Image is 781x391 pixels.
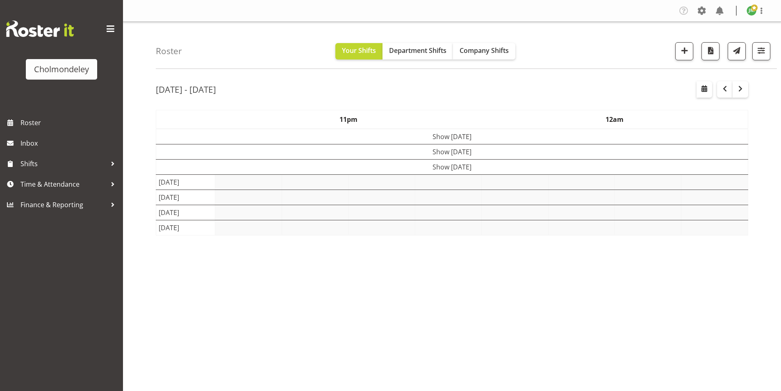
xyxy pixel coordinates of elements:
[6,21,74,37] img: Rosterit website logo
[20,137,119,149] span: Inbox
[20,117,119,129] span: Roster
[20,199,107,211] span: Finance & Reporting
[482,110,748,129] th: 12am
[389,46,446,55] span: Department Shifts
[156,220,215,236] td: [DATE]
[156,84,216,95] h2: [DATE] - [DATE]
[156,205,215,220] td: [DATE]
[342,46,376,55] span: Your Shifts
[460,46,509,55] span: Company Shifts
[728,42,746,60] button: Send a list of all shifts for the selected filtered period to all rostered employees.
[701,42,720,60] button: Download a PDF of the roster according to the set date range.
[752,42,770,60] button: Filter Shifts
[156,129,748,144] td: Show [DATE]
[20,178,107,190] span: Time & Attendance
[156,160,748,175] td: Show [DATE]
[156,46,182,56] h4: Roster
[453,43,515,59] button: Company Shifts
[383,43,453,59] button: Department Shifts
[20,158,107,170] span: Shifts
[335,43,383,59] button: Your Shifts
[34,63,89,75] div: Cholmondeley
[215,110,482,129] th: 11pm
[675,42,693,60] button: Add a new shift
[697,81,712,98] button: Select a specific date within the roster.
[156,175,215,190] td: [DATE]
[156,190,215,205] td: [DATE]
[747,6,756,16] img: jesse-marychurch10205.jpg
[156,144,748,160] td: Show [DATE]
